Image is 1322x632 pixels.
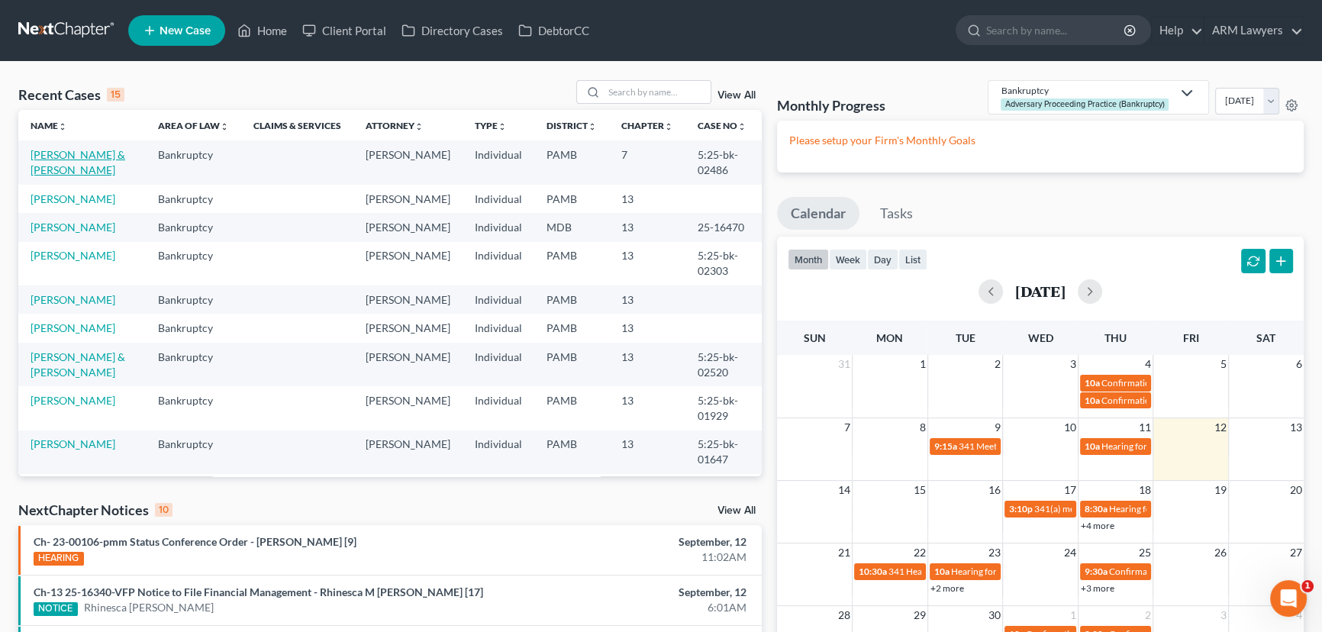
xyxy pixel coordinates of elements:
[898,249,927,269] button: list
[1301,580,1314,592] span: 1
[534,213,609,241] td: MDB
[698,120,746,131] a: Case Nounfold_more
[609,474,685,533] td: 13
[1104,331,1127,344] span: Thu
[1137,543,1153,562] span: 25
[519,550,746,565] div: 11:02AM
[1288,418,1304,437] span: 13
[1213,543,1228,562] span: 26
[34,552,84,566] div: HEARING
[31,437,115,450] a: [PERSON_NAME]
[1295,355,1304,373] span: 6
[804,331,826,344] span: Sun
[1101,395,1263,406] span: Confirmation Date for [PERSON_NAME]
[609,386,685,430] td: 13
[934,566,950,577] span: 10a
[918,418,927,437] span: 8
[1143,355,1153,373] span: 4
[414,122,424,131] i: unfold_more
[463,430,534,474] td: Individual
[146,242,241,285] td: Bankruptcy
[609,242,685,285] td: 13
[18,501,173,519] div: NextChapter Notices
[1085,440,1100,452] span: 10a
[463,213,534,241] td: Individual
[534,242,609,285] td: PAMB
[1062,543,1078,562] span: 24
[155,503,173,517] div: 10
[31,148,125,176] a: [PERSON_NAME] & [PERSON_NAME]
[463,343,534,386] td: Individual
[859,566,887,577] span: 10:30a
[463,242,534,285] td: Individual
[888,566,1025,577] span: 341 Hearing for [PERSON_NAME]
[993,355,1002,373] span: 2
[1101,440,1294,452] span: Hearing for [PERSON_NAME] [PERSON_NAME]
[463,140,534,184] td: Individual
[547,120,597,131] a: Districtunfold_more
[519,534,746,550] div: September, 12
[463,185,534,213] td: Individual
[353,140,463,184] td: [PERSON_NAME]
[353,386,463,430] td: [PERSON_NAME]
[1288,543,1304,562] span: 27
[353,242,463,285] td: [PERSON_NAME]
[1256,331,1275,344] span: Sat
[534,285,609,314] td: PAMB
[837,606,852,624] span: 28
[31,120,67,131] a: Nameunfold_more
[621,120,673,131] a: Chapterunfold_more
[789,133,1291,148] p: Please setup your Firm's Monthly Goals
[31,249,115,262] a: [PERSON_NAME]
[1062,418,1078,437] span: 10
[1081,520,1114,531] a: +4 more
[353,185,463,213] td: [PERSON_NAME]
[353,314,463,342] td: [PERSON_NAME]
[664,122,673,131] i: unfold_more
[867,249,898,269] button: day
[609,185,685,213] td: 13
[930,582,964,594] a: +2 more
[1062,481,1078,499] span: 17
[353,213,463,241] td: [PERSON_NAME]
[685,242,762,285] td: 5:25-bk-02303
[959,440,1009,452] span: 341 Meeting
[912,481,927,499] span: 15
[1213,481,1228,499] span: 19
[31,293,115,306] a: [PERSON_NAME]
[463,285,534,314] td: Individual
[1085,377,1100,389] span: 10a
[498,122,507,131] i: unfold_more
[511,17,597,44] a: DebtorCC
[685,430,762,474] td: 5:25-bk-01647
[609,140,685,184] td: 7
[609,285,685,314] td: 13
[519,600,746,615] div: 6:01AM
[986,16,1126,44] input: Search by name...
[1081,582,1114,594] a: +3 more
[230,17,295,44] a: Home
[366,120,424,131] a: Attorneyunfold_more
[353,474,463,533] td: [PERSON_NAME]
[1085,566,1108,577] span: 9:30a
[58,122,67,131] i: unfold_more
[534,185,609,213] td: PAMB
[1213,418,1228,437] span: 12
[534,140,609,184] td: PAMB
[1109,566,1284,577] span: Confirmation Hearing for [PERSON_NAME]
[475,120,507,131] a: Typeunfold_more
[1069,606,1078,624] span: 1
[717,90,756,101] a: View All
[31,321,115,334] a: [PERSON_NAME]
[685,140,762,184] td: 5:25-bk-02486
[685,386,762,430] td: 5:25-bk-01929
[295,17,394,44] a: Client Portal
[353,285,463,314] td: [PERSON_NAME]
[837,481,852,499] span: 14
[1183,331,1199,344] span: Fri
[1137,418,1153,437] span: 11
[1109,503,1266,514] span: Hearing for Rhinesca [PERSON_NAME]
[158,120,229,131] a: Area of Lawunfold_more
[993,418,1002,437] span: 9
[951,566,1151,577] span: Hearing for [PERSON_NAME] & [PERSON_NAME]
